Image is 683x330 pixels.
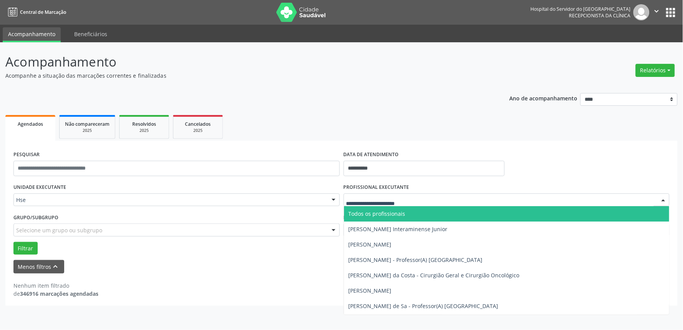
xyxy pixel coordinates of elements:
[349,225,448,233] span: [PERSON_NAME] Interaminense Junior
[344,149,399,161] label: DATA DE ATENDIMENTO
[349,302,499,310] span: [PERSON_NAME] de Sa - Professor(A) [GEOGRAPHIC_DATA]
[349,256,483,263] span: [PERSON_NAME] - Professor(A) [GEOGRAPHIC_DATA]
[20,9,66,15] span: Central de Marcação
[633,4,650,20] img: img
[13,149,40,161] label: PESQUISAR
[349,241,392,248] span: [PERSON_NAME]
[5,52,476,72] p: Acompanhamento
[18,121,43,127] span: Agendados
[132,121,156,127] span: Resolvidos
[349,287,392,294] span: [PERSON_NAME]
[569,12,631,19] span: Recepcionista da clínica
[510,93,578,103] p: Ano de acompanhamento
[69,27,113,41] a: Beneficiários
[13,182,66,193] label: UNIDADE EXECUTANTE
[125,128,163,133] div: 2025
[664,6,678,19] button: apps
[13,282,98,290] div: Nenhum item filtrado
[653,7,661,15] i: 
[13,290,98,298] div: de
[636,64,675,77] button: Relatórios
[349,210,405,217] span: Todos os profissionais
[52,262,60,271] i: keyboard_arrow_up
[13,212,58,223] label: Grupo/Subgrupo
[20,290,98,297] strong: 346916 marcações agendadas
[16,196,324,204] span: Hse
[531,6,631,12] div: Hospital do Servidor do [GEOGRAPHIC_DATA]
[179,128,217,133] div: 2025
[344,182,409,193] label: PROFISSIONAL EXECUTANTE
[185,121,211,127] span: Cancelados
[13,260,64,273] button: Menos filtros
[16,226,102,234] span: Selecione um grupo ou subgrupo
[65,121,110,127] span: Não compareceram
[5,72,476,80] p: Acompanhe a situação das marcações correntes e finalizadas
[65,128,110,133] div: 2025
[13,242,38,255] button: Filtrar
[3,27,61,42] a: Acompanhamento
[349,272,520,279] span: [PERSON_NAME] da Costa - Cirurgião Geral e Cirurgião Oncológico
